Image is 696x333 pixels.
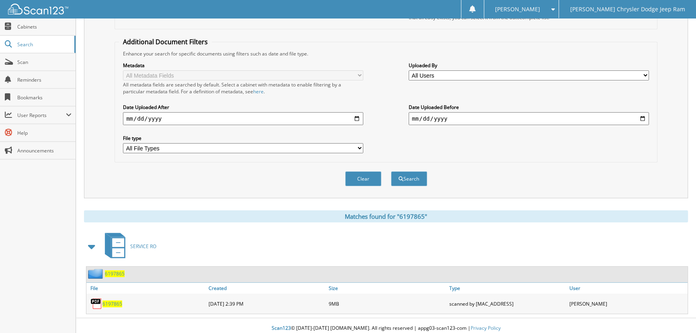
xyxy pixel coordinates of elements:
[570,7,685,12] span: [PERSON_NAME] Chrysler Dodge Jeep Ram
[253,88,264,95] a: here
[17,59,72,66] span: Scan
[17,112,66,119] span: User Reports
[123,112,363,125] input: start
[17,94,72,101] span: Bookmarks
[86,283,207,294] a: File
[130,243,156,250] span: SERVICE RO
[207,283,327,294] a: Created
[17,129,72,136] span: Help
[8,4,68,14] img: scan123-logo-white.svg
[272,325,291,331] span: Scan123
[17,41,70,48] span: Search
[123,81,363,95] div: All metadata fields are searched by default. Select a cabinet with metadata to enable filtering b...
[123,104,363,111] label: Date Uploaded After
[17,147,72,154] span: Announcements
[471,325,501,331] a: Privacy Policy
[119,37,212,46] legend: Additional Document Filters
[391,171,427,186] button: Search
[17,23,72,30] span: Cabinets
[567,296,688,312] div: [PERSON_NAME]
[105,270,125,277] a: 6197865
[123,62,363,69] label: Metadata
[207,296,327,312] div: [DATE] 2:39 PM
[656,294,696,333] iframe: Chat Widget
[409,112,649,125] input: end
[447,296,567,312] div: scanned by [MAC_ADDRESS]
[409,62,649,69] label: Uploaded By
[84,210,688,222] div: Matches found for "6197865"
[327,296,447,312] div: 9MB
[327,283,447,294] a: Size
[567,283,688,294] a: User
[123,135,363,142] label: File type
[88,269,105,279] img: folder2.png
[90,298,102,310] img: PDF.png
[119,50,653,57] div: Enhance your search for specific documents using filters such as date and file type.
[409,104,649,111] label: Date Uploaded Before
[17,76,72,83] span: Reminders
[447,283,567,294] a: Type
[100,230,156,262] a: SERVICE RO
[345,171,381,186] button: Clear
[102,300,122,307] a: 6197865
[495,7,540,12] span: [PERSON_NAME]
